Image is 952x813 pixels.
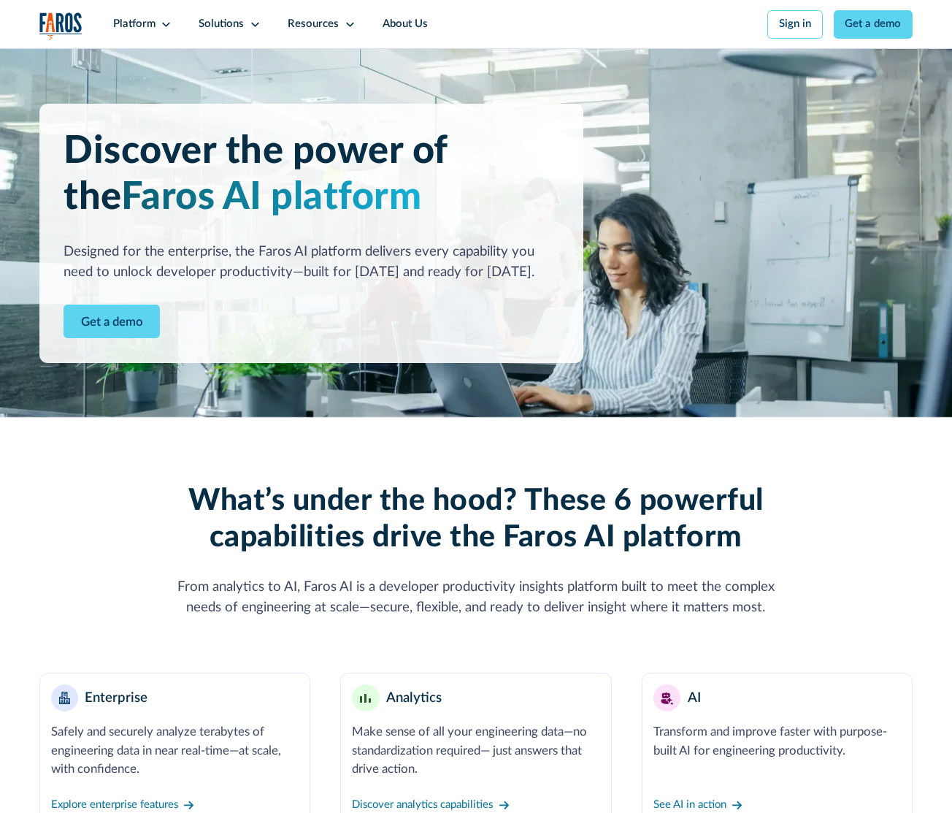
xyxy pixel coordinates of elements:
[688,688,701,709] div: AI
[288,16,339,32] div: Resources
[121,178,422,216] span: Faros AI platform
[51,722,299,778] div: Safely and securely analyze terabytes of engineering data in near real-time—at scale, with confid...
[39,12,83,41] img: Logo of the analytics and reporting company Faros.
[64,305,160,338] a: Contact Modal
[199,16,244,32] div: Solutions
[352,722,600,778] div: Make sense of all your engineering data—no standardization required— just answers that drive action.
[386,688,442,709] div: Analytics
[653,797,726,813] div: See AI in action
[162,483,790,555] h2: What’s under the hood? These 6 powerful capabilities drive the Faros AI platform
[51,797,178,813] div: Explore enterprise features
[64,129,558,221] h1: Discover the power of the
[39,12,83,41] a: home
[64,242,558,283] div: Designed for the enterprise, the Faros AI platform delivers every capability you need to unlock d...
[85,688,147,709] div: Enterprise
[360,694,371,703] img: Minimalist bar chart analytics icon
[352,797,493,813] div: Discover analytics capabilities
[113,16,156,32] div: Platform
[59,692,70,704] img: Enterprise building blocks or structure icon
[767,10,823,39] a: Sign in
[653,722,902,759] div: Transform and improve faster with purpose-built AI for engineering productivity.
[834,10,913,39] a: Get a demo
[656,687,678,709] img: AI robot or assistant icon
[162,577,790,618] div: From analytics to AI, Faros AI is a developer productivity insights platform built to meet the co...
